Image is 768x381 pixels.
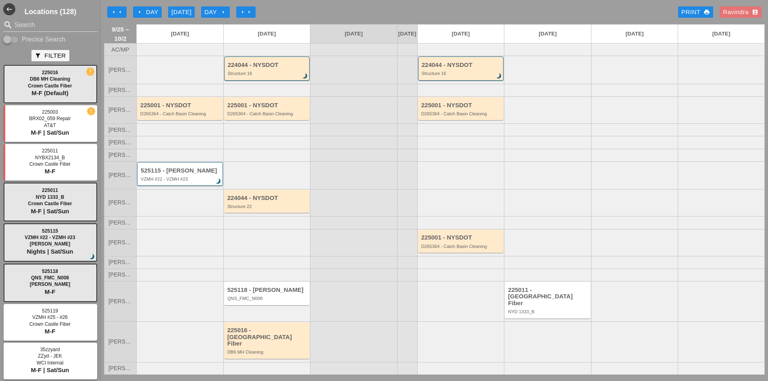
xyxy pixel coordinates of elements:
[87,108,95,115] i: new_releases
[227,327,308,347] div: 225016 - [GEOGRAPHIC_DATA] Fiber
[42,148,58,154] span: 225011
[31,50,69,61] button: Filter
[42,308,58,314] span: 525119
[752,9,758,15] i: account_box
[227,287,308,294] div: 525118 - [PERSON_NAME]
[422,71,502,76] div: Structure 16
[504,25,591,43] a: [DATE]
[141,167,221,174] div: 525115 - [PERSON_NAME]
[42,70,58,75] span: 225016
[3,3,15,15] button: Shrink Sidebar
[703,9,710,15] i: print
[301,72,310,81] i: brightness_3
[136,8,158,17] div: Day
[30,281,71,287] span: [PERSON_NAME]
[108,220,132,226] span: [PERSON_NAME]
[27,248,73,255] span: Nights | Sat/Sun
[133,6,162,18] button: Day
[110,9,117,15] i: arrow_left
[40,347,60,352] span: 35zzyard
[204,8,227,17] div: Day
[591,25,678,43] a: [DATE]
[25,235,75,240] span: VZMH #22 - VZMH #23
[88,252,97,261] i: brightness_3
[495,72,504,81] i: brightness_3
[45,288,56,295] span: M-F
[246,9,252,15] i: arrow_right
[108,298,132,304] span: [PERSON_NAME]
[28,83,72,89] span: Crown Castle Fiber
[42,187,58,193] span: 225011
[42,228,58,234] span: 525115
[137,25,223,43] a: [DATE]
[3,20,13,30] i: search
[108,107,132,113] span: [PERSON_NAME]
[201,6,230,18] button: Day
[422,62,502,69] div: 224044 - NYSDOT
[227,195,308,202] div: 224044 - NYSDOT
[421,111,502,116] div: D265364 - Catch Basin Cleaning
[108,87,132,93] span: [PERSON_NAME]
[31,90,69,96] span: M-F (Default)
[108,139,132,146] span: [PERSON_NAME]
[508,287,589,307] div: 225011 - [GEOGRAPHIC_DATA] Fiber
[29,161,71,167] span: Crown Castle Fiber
[107,6,127,18] button: Move Back 1 Week
[227,350,308,354] div: DB6 MH Cleaning
[136,9,143,15] i: arrow_left
[227,111,308,116] div: D265364 - Catch Basin Cleaning
[3,3,15,15] i: west
[42,269,58,274] span: 525118
[421,244,502,249] div: D265364 - Catch Basin Cleaning
[678,25,764,43] a: [DATE]
[37,360,64,366] span: WCI Internal
[140,111,221,116] div: D265364 - Catch Basin Cleaning
[236,6,256,18] button: Move Ahead 1 Week
[228,71,308,76] div: Structure 16
[141,177,221,181] div: VZMH #22 - VZMH #23
[239,9,246,15] i: arrow_right
[140,102,221,109] div: 225001 - NYSDOT
[168,6,195,18] button: [DATE]
[108,200,132,206] span: [PERSON_NAME]
[15,19,86,31] input: Search
[3,35,98,44] div: Enable Precise search to match search terms exactly.
[108,339,132,345] span: [PERSON_NAME]
[220,9,227,15] i: arrow_right
[228,62,308,69] div: 224044 - NYSDOT
[310,25,397,43] a: [DATE]
[723,8,758,17] div: Ravindra
[681,8,710,17] div: Print
[227,102,308,109] div: 225001 - NYSDOT
[108,272,132,278] span: [PERSON_NAME]
[214,177,223,186] i: brightness_3
[678,6,713,18] a: Print
[36,194,65,200] span: NYD 1333_B
[108,365,132,371] span: [PERSON_NAME]
[421,102,502,109] div: 225001 - NYSDOT
[418,25,504,43] a: [DATE]
[45,168,56,175] span: M-F
[508,309,589,314] div: NYD 1333_B
[45,328,56,335] span: M-F
[108,172,132,178] span: [PERSON_NAME]
[227,204,308,209] div: Structure 22
[224,25,310,43] a: [DATE]
[421,234,502,241] div: 225001 - NYSDOT
[108,67,132,73] span: [PERSON_NAME]
[35,51,66,60] div: Filter
[398,25,417,43] a: [DATE]
[30,241,71,247] span: [PERSON_NAME]
[22,35,66,44] label: Precise Search
[29,116,71,121] span: BRX02_059 Repair
[117,9,123,15] i: arrow_left
[720,6,762,18] button: Ravindra
[171,8,191,17] div: [DATE]
[44,123,56,128] span: AT&T
[108,127,132,133] span: [PERSON_NAME]
[87,68,94,75] i: new_releases
[38,353,62,359] span: ZZyd - JEK
[35,52,41,59] i: filter_alt
[31,366,69,373] span: M-F | Sat/Sun
[111,47,129,53] span: AC/MP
